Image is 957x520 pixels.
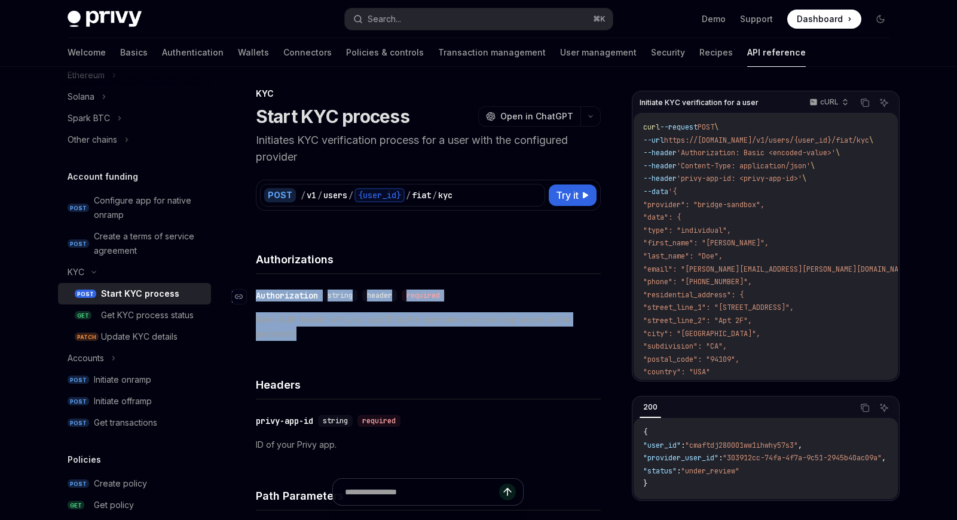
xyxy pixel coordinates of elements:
[68,90,94,104] div: Solana
[438,189,452,201] div: kyc
[549,184,597,206] button: Try it
[718,453,723,463] span: :
[256,312,601,341] p: Basic Auth header with your app ID as the username and your app secret as the password.
[162,38,224,67] a: Authentication
[357,415,400,427] div: required
[317,189,322,201] div: /
[664,136,869,145] span: https://[DOMAIN_NAME]/v1/users/{user_id}/fiat/kyc
[740,13,773,25] a: Support
[643,122,660,132] span: curl
[643,441,681,450] span: "user_id"
[651,38,685,67] a: Security
[58,473,211,494] a: POSTCreate policy
[723,453,882,463] span: "303912cc-74fa-4f7a-9c51-2945b40ac09a"
[58,326,211,347] a: PATCHUpdate KYC details
[256,251,601,267] h4: Authorizations
[643,290,744,300] span: "residential_address": {
[677,466,681,476] span: :
[677,148,836,158] span: 'Authorization: Basic <encoded-value>'
[556,188,579,202] span: Try it
[68,133,117,147] div: Other chains
[68,239,89,248] span: POST
[643,341,727,351] span: "subdivision": "CA",
[560,38,637,67] a: User management
[857,400,873,416] button: Copy the contents from the code block
[643,251,723,261] span: "last_name": "Doe",
[643,161,677,171] span: --header
[643,303,794,312] span: "street_line_1": "[STREET_ADDRESS]",
[802,174,806,183] span: \
[68,170,138,184] h5: Account funding
[68,376,89,384] span: POST
[698,122,714,132] span: POST
[101,287,179,301] div: Start KYC process
[438,38,546,67] a: Transaction management
[797,13,843,25] span: Dashboard
[323,189,347,201] div: users
[94,476,147,491] div: Create policy
[283,38,332,67] a: Connectors
[702,13,726,25] a: Demo
[643,226,731,235] span: "type": "individual",
[256,106,409,127] h1: Start KYC process
[68,111,110,125] div: Spark BTC
[68,453,101,467] h5: Policies
[643,187,668,196] span: --data
[58,412,211,433] a: POSTGet transactions
[94,498,134,512] div: Get policy
[876,400,892,416] button: Ask AI
[58,304,211,326] a: GETGet KYC process status
[94,394,152,408] div: Initiate offramp
[857,95,873,110] button: Copy the contents from the code block
[836,148,840,158] span: \
[876,95,892,110] button: Ask AI
[882,453,886,463] span: ,
[58,369,211,390] a: POSTInitiate onramp
[120,38,148,67] a: Basics
[323,416,348,426] span: string
[94,373,151,387] div: Initiate onramp
[820,97,839,107] p: cURL
[264,188,296,202] div: POST
[643,453,718,463] span: "provider_user_id"
[714,122,718,132] span: \
[406,189,411,201] div: /
[681,466,739,476] span: "under_review"
[348,189,353,201] div: /
[301,189,305,201] div: /
[499,484,516,500] button: Send message
[368,12,401,26] div: Search...
[68,501,84,510] span: GET
[593,14,606,24] span: ⌘ K
[58,226,211,261] a: POSTCreate a terms of service agreement
[643,213,681,222] span: "data": {
[660,122,698,132] span: --request
[68,204,89,213] span: POST
[68,479,89,488] span: POST
[643,329,760,339] span: "city": "[GEOGRAPHIC_DATA]",
[798,441,802,450] span: ,
[478,106,580,127] button: Open in ChatGPT
[346,38,424,67] a: Policies & controls
[75,333,99,341] span: PATCH
[354,188,405,202] div: {user_id}
[643,367,710,377] span: "country": "USA"
[643,316,752,325] span: "street_line_2": "Apt 2F",
[787,10,861,29] a: Dashboard
[871,10,890,29] button: Toggle dark mode
[677,174,802,183] span: 'privy-app-id: <privy-app-id>'
[94,193,204,222] div: Configure app for native onramp
[677,161,811,171] span: 'Content-Type: application/json'
[747,38,806,67] a: API reference
[58,390,211,412] a: POSTInitiate offramp
[94,416,157,430] div: Get transactions
[238,38,269,67] a: Wallets
[668,187,677,196] span: '{
[256,132,601,165] p: Initiates KYC verification process for a user with the configured provider
[68,419,89,427] span: POST
[68,397,89,406] span: POST
[256,290,318,301] div: Authorization
[345,8,613,30] button: Search...⌘K
[640,400,661,414] div: 200
[412,189,431,201] div: fiat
